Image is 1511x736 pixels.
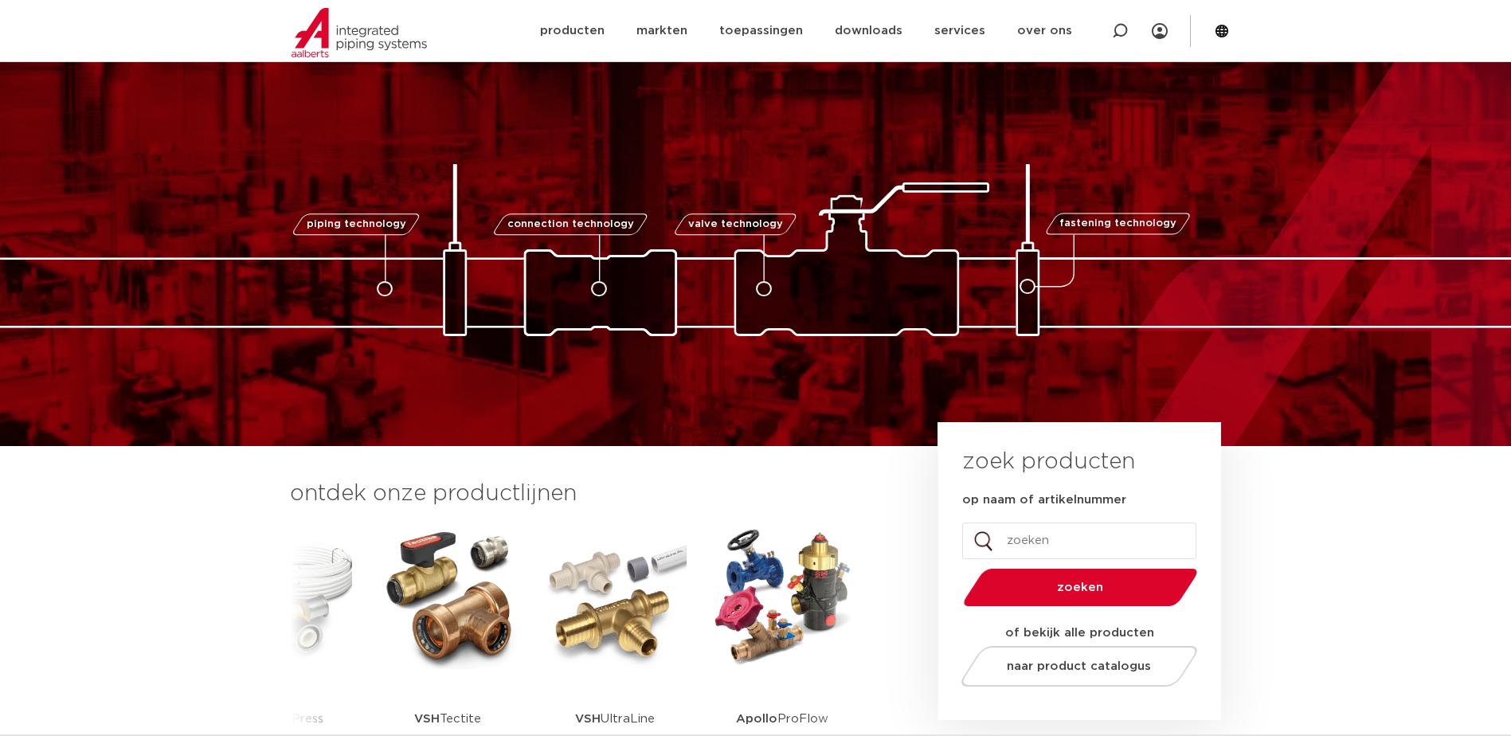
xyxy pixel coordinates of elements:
input: zoeken [962,523,1196,559]
strong: VSH [575,713,601,725]
span: connection technology [507,219,633,229]
a: naar product catalogus [957,646,1201,687]
span: valve technology [688,219,783,229]
label: op naam of artikelnummer [962,492,1126,508]
strong: of bekijk alle producten [1005,627,1154,639]
strong: Apollo [736,713,777,725]
span: zoeken [1004,581,1157,593]
span: fastening technology [1059,219,1176,229]
button: zoeken [957,567,1204,608]
div: my IPS [1152,14,1168,49]
h3: zoek producten [962,446,1135,478]
strong: VSH [414,713,440,725]
span: naar product catalogus [1007,660,1151,672]
span: piping technology [307,219,406,229]
h3: ontdek onze productlijnen [290,478,884,510]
